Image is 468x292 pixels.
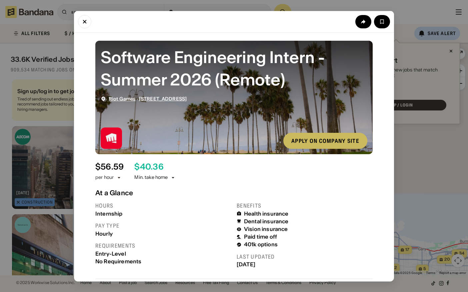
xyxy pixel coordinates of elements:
div: Hourly [95,230,231,237]
div: Benefits [237,202,373,209]
div: Software Engineering Intern - Summer 2026 (Remote) [101,46,367,90]
div: 401k options [244,241,278,248]
div: Min. take home [134,174,176,181]
div: At a Glance [95,189,373,197]
a: [STREET_ADDRESS] [139,95,187,101]
div: · [109,96,187,101]
div: Internship [95,210,231,217]
button: Close [78,15,91,28]
div: per hour [95,174,114,181]
div: Dental insurance [244,218,289,224]
div: No Requirements [95,258,231,264]
a: Riot Games [109,95,135,101]
div: Paid time off [244,234,277,240]
div: Pay type [95,222,231,229]
img: Riot Games logo [101,127,122,149]
div: Health insurance [244,210,289,217]
div: $ 40.36 [134,162,163,172]
div: Entry-Level [95,250,231,257]
div: $ 56.59 [95,162,124,172]
div: [DATE] [237,261,373,268]
div: Vision insurance [244,226,288,232]
div: Last updated [237,253,373,260]
div: Hours [95,202,231,209]
div: Requirements [95,242,231,249]
div: Apply on company site [291,138,359,143]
